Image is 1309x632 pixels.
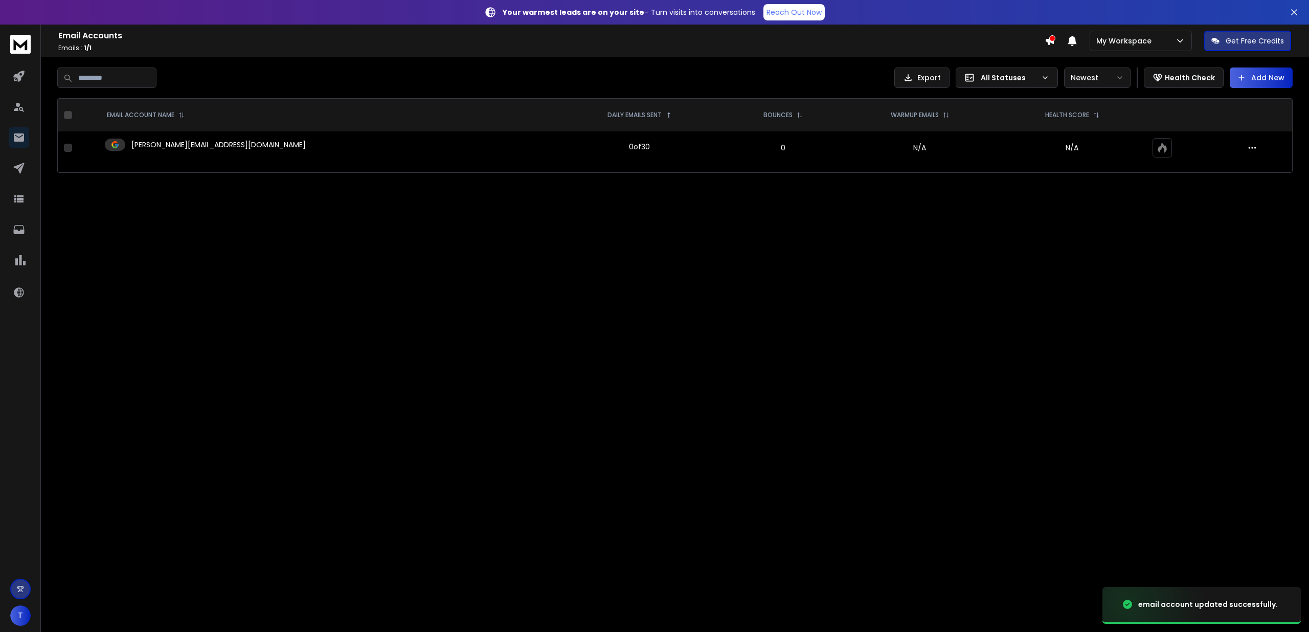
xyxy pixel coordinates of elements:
[131,140,306,150] p: [PERSON_NAME][EMAIL_ADDRESS][DOMAIN_NAME]
[763,4,825,20] a: Reach Out Now
[1138,599,1278,610] div: email account updated successfully.
[1226,36,1284,46] p: Get Free Credits
[629,142,650,152] div: 0 of 30
[1096,36,1156,46] p: My Workspace
[10,605,31,626] button: T
[1230,67,1293,88] button: Add New
[503,7,644,17] strong: Your warmest leads are on your site
[58,30,1045,42] h1: Email Accounts
[981,73,1037,83] p: All Statuses
[607,111,662,119] p: DAILY EMAILS SENT
[766,7,822,17] p: Reach Out Now
[107,111,185,119] div: EMAIL ACCOUNT NAME
[503,7,755,17] p: – Turn visits into conversations
[763,111,793,119] p: BOUNCES
[1064,67,1131,88] button: Newest
[58,44,1045,52] p: Emails :
[1144,67,1224,88] button: Health Check
[891,111,939,119] p: WARMUP EMAILS
[1045,111,1089,119] p: HEALTH SCORE
[1004,143,1140,153] p: N/A
[10,35,31,54] img: logo
[894,67,950,88] button: Export
[1204,31,1291,51] button: Get Free Credits
[1165,73,1215,83] p: Health Check
[84,43,92,52] span: 1 / 1
[731,143,836,153] p: 0
[841,131,998,164] td: N/A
